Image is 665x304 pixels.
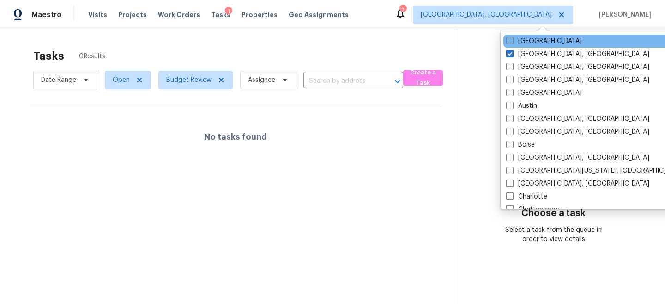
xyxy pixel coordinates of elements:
[506,37,582,46] label: [GEOGRAPHIC_DATA]
[595,10,651,19] span: [PERSON_NAME]
[166,75,212,85] span: Budget Review
[225,7,232,16] div: 1
[506,179,649,188] label: [GEOGRAPHIC_DATA], [GEOGRAPHIC_DATA]
[506,50,649,59] label: [GEOGRAPHIC_DATA], [GEOGRAPHIC_DATA]
[506,127,649,136] label: [GEOGRAPHIC_DATA], [GEOGRAPHIC_DATA]
[248,75,275,85] span: Assignee
[289,10,349,19] span: Geo Assignments
[391,75,404,88] button: Open
[506,153,649,162] label: [GEOGRAPHIC_DATA], [GEOGRAPHIC_DATA]
[41,75,76,85] span: Date Range
[118,10,147,19] span: Projects
[506,75,649,85] label: [GEOGRAPHIC_DATA], [GEOGRAPHIC_DATA]
[506,205,559,214] label: Chattanooga
[506,62,649,72] label: [GEOGRAPHIC_DATA], [GEOGRAPHIC_DATA]
[506,114,649,124] label: [GEOGRAPHIC_DATA], [GEOGRAPHIC_DATA]
[33,51,64,61] h2: Tasks
[399,6,406,15] div: 2
[113,75,130,85] span: Open
[506,101,537,111] label: Austin
[204,132,267,142] h4: No tasks found
[506,192,547,201] label: Charlotte
[408,68,438,89] span: Create a Task
[403,70,443,86] button: Create a Task
[88,10,107,19] span: Visits
[303,74,377,88] input: Search by address
[505,225,602,244] div: Select a task from the queue in order to view details
[79,52,105,61] span: 0 Results
[521,209,586,218] h3: Choose a task
[31,10,62,19] span: Maestro
[421,10,552,19] span: [GEOGRAPHIC_DATA], [GEOGRAPHIC_DATA]
[158,10,200,19] span: Work Orders
[506,88,582,98] label: [GEOGRAPHIC_DATA]
[211,12,230,18] span: Tasks
[506,140,535,149] label: Boise
[242,10,278,19] span: Properties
